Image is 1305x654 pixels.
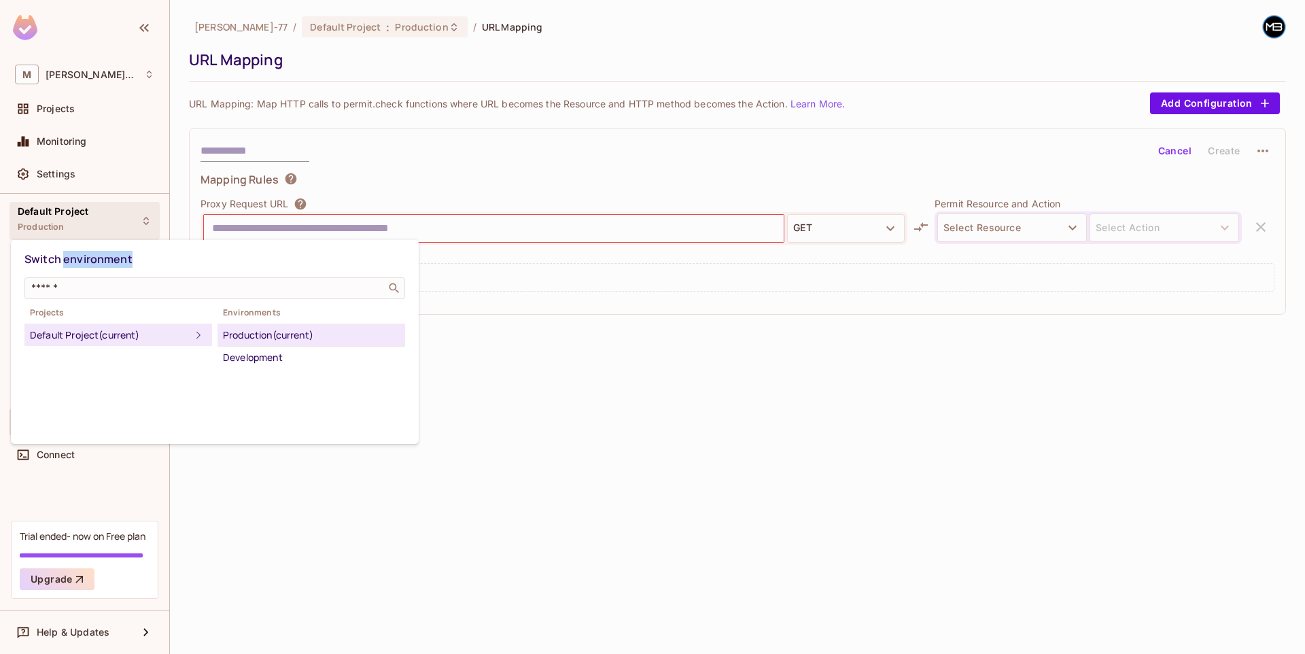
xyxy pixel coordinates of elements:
div: Development [223,349,400,366]
span: Projects [24,307,212,318]
span: Environments [217,307,405,318]
span: Switch environment [24,252,133,266]
div: Production (current) [223,327,400,343]
div: Default Project (current) [30,327,190,343]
